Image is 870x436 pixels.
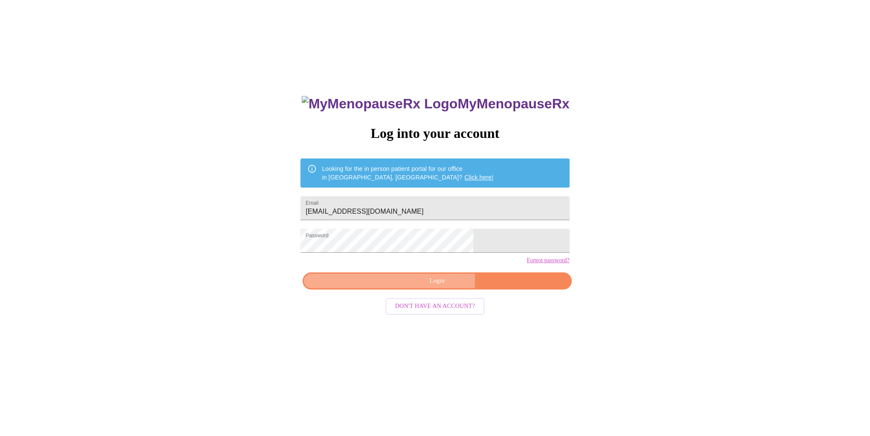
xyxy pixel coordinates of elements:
[386,298,484,315] button: Don't have an account?
[395,301,475,312] span: Don't have an account?
[300,125,569,141] h3: Log into your account
[302,96,457,112] img: MyMenopauseRx Logo
[383,302,487,309] a: Don't have an account?
[302,96,570,112] h3: MyMenopauseRx
[303,272,571,290] button: Login
[322,161,493,185] div: Looking for the in person patient portal for our office in [GEOGRAPHIC_DATA], [GEOGRAPHIC_DATA]?
[312,276,561,287] span: Login
[527,257,570,264] a: Forgot password?
[464,174,493,181] a: Click here!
